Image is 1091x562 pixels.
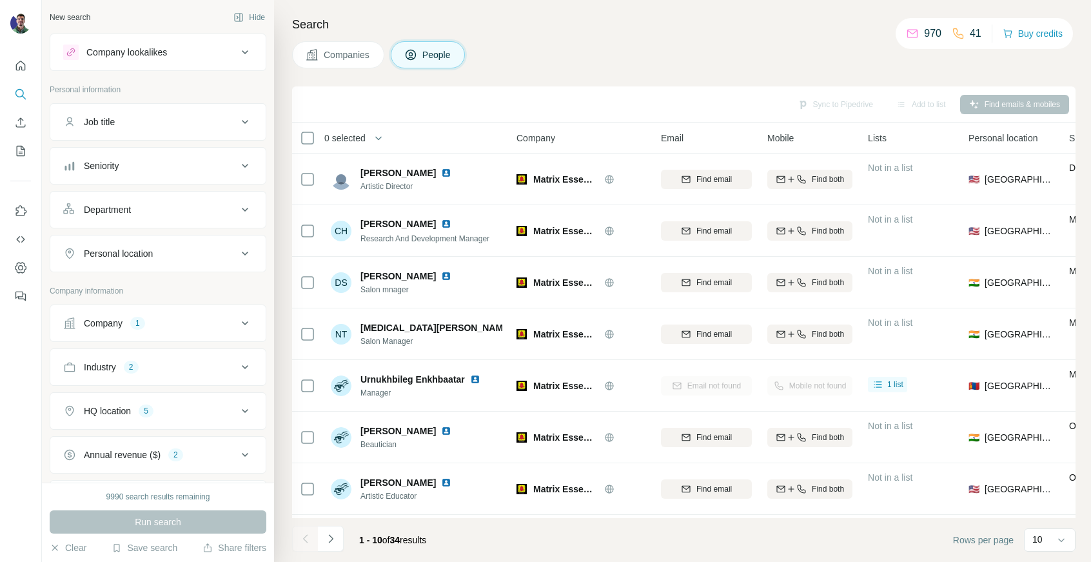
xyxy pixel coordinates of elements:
[533,173,598,186] span: Matrix Essentials
[533,225,598,237] span: Matrix Essentials
[661,273,752,292] button: Find email
[868,421,912,431] span: Not in a list
[812,432,844,443] span: Find both
[985,276,1054,289] span: [GEOGRAPHIC_DATA]
[696,483,732,495] span: Find email
[985,328,1054,341] span: [GEOGRAPHIC_DATA]
[50,37,266,68] button: Company lookalikes
[360,425,436,437] span: [PERSON_NAME]
[50,194,266,225] button: Department
[50,84,266,95] p: Personal information
[106,491,210,503] div: 9990 search results remaining
[887,379,903,390] span: 1 list
[661,221,752,241] button: Find email
[696,328,732,340] span: Find email
[533,483,598,496] span: Matrix Essentials
[202,541,266,554] button: Share filters
[470,374,480,385] img: LinkedIn logo
[516,381,527,391] img: Logo of Matrix Essentials
[331,169,351,190] img: Avatar
[292,15,1076,34] h4: Search
[360,284,457,296] span: Salon mnager
[360,217,436,230] span: [PERSON_NAME]
[812,483,844,495] span: Find both
[382,535,390,545] span: of
[516,277,527,288] img: Logo of Matrix Essentials
[767,325,852,344] button: Find both
[359,535,382,545] span: 1 - 10
[968,379,979,392] span: 🇲🇳
[84,247,153,260] div: Personal location
[10,199,31,223] button: Use Surfe on LinkedIn
[360,476,436,489] span: [PERSON_NAME]
[331,479,351,499] img: Avatar
[360,270,436,283] span: [PERSON_NAME]
[50,308,266,339] button: Company1
[516,174,527,185] img: Logo of Matrix Essentials
[767,170,852,189] button: Find both
[390,535,400,545] span: 34
[661,428,752,447] button: Find email
[985,483,1054,496] span: [GEOGRAPHIC_DATA]
[84,361,116,374] div: Industry
[812,225,844,237] span: Find both
[516,432,527,443] img: Logo of Matrix Essentials
[10,228,31,251] button: Use Surfe API
[767,221,852,241] button: Find both
[224,8,274,27] button: Hide
[812,328,844,340] span: Find both
[441,168,451,178] img: LinkedIn logo
[422,48,452,61] span: People
[50,439,266,470] button: Annual revenue ($)2
[661,479,752,499] button: Find email
[985,173,1054,186] span: [GEOGRAPHIC_DATA]
[1003,25,1063,43] button: Buy credits
[50,285,266,297] p: Company information
[696,225,732,237] span: Find email
[968,225,979,237] span: 🇺🇸
[112,541,177,554] button: Save search
[324,48,371,61] span: Companies
[10,256,31,279] button: Dashboard
[360,166,436,179] span: [PERSON_NAME]
[868,163,912,173] span: Not in a list
[767,132,794,145] span: Mobile
[86,46,167,59] div: Company lookalikes
[84,115,115,128] div: Job title
[924,26,941,41] p: 970
[868,317,912,328] span: Not in a list
[84,317,123,330] div: Company
[533,276,598,289] span: Matrix Essentials
[812,277,844,288] span: Find both
[331,324,351,345] div: NT
[331,272,351,293] div: DS
[985,379,1054,392] span: [GEOGRAPHIC_DATA]
[533,379,598,392] span: Matrix Essentials
[696,174,732,185] span: Find email
[360,490,457,502] span: Artistic Educator
[139,405,153,417] div: 5
[516,484,527,494] img: Logo of Matrix Essentials
[360,387,486,399] span: Manager
[360,336,502,347] span: Salon Manager
[985,225,1054,237] span: [GEOGRAPHIC_DATA]
[661,170,752,189] button: Find email
[50,150,266,181] button: Seniority
[696,432,732,443] span: Find email
[359,535,426,545] span: results
[767,273,852,292] button: Find both
[661,325,752,344] button: Find email
[985,431,1054,444] span: [GEOGRAPHIC_DATA]
[661,132,683,145] span: Email
[84,405,131,417] div: HQ location
[84,203,131,216] div: Department
[868,214,912,225] span: Not in a list
[10,83,31,106] button: Search
[441,219,451,229] img: LinkedIn logo
[696,277,732,288] span: Find email
[50,106,266,137] button: Job title
[970,26,981,41] p: 41
[50,396,266,427] button: HQ location5
[441,477,451,488] img: LinkedIn logo
[50,541,86,554] button: Clear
